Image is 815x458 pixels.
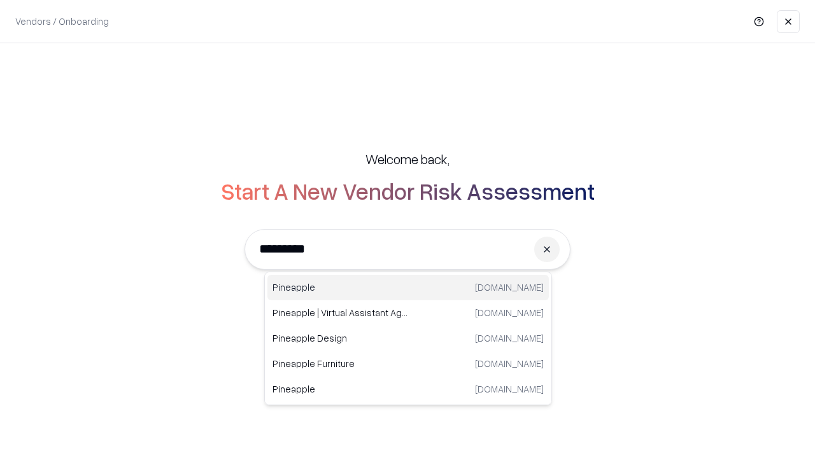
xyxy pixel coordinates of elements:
[475,357,544,370] p: [DOMAIN_NAME]
[273,281,408,294] p: Pineapple
[475,306,544,319] p: [DOMAIN_NAME]
[365,150,450,168] h5: Welcome back,
[475,331,544,345] p: [DOMAIN_NAME]
[15,15,109,28] p: Vendors / Onboarding
[221,178,595,204] h2: Start A New Vendor Risk Assessment
[475,281,544,294] p: [DOMAIN_NAME]
[475,382,544,396] p: [DOMAIN_NAME]
[273,331,408,345] p: Pineapple Design
[273,357,408,370] p: Pineapple Furniture
[264,272,552,405] div: Suggestions
[273,306,408,319] p: Pineapple | Virtual Assistant Agency
[273,382,408,396] p: Pineapple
